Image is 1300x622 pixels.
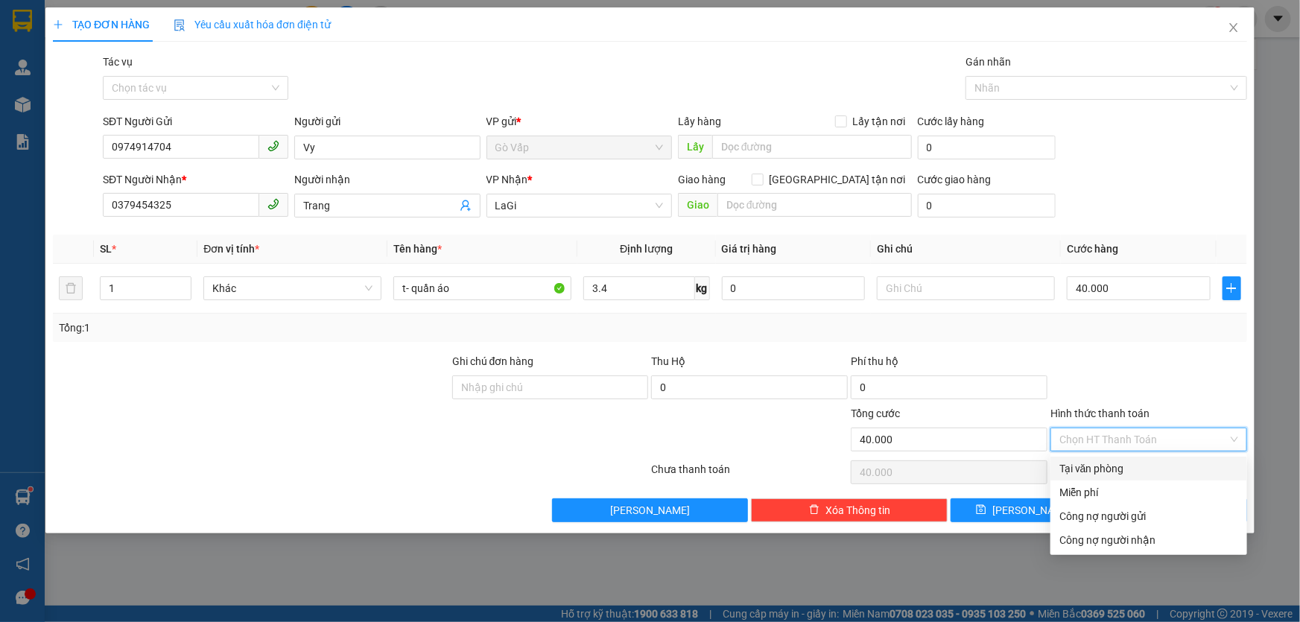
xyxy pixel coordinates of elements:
[918,136,1056,159] input: Cước lấy hàng
[174,19,186,31] img: icon
[825,502,890,518] span: Xóa Thông tin
[877,276,1055,300] input: Ghi Chú
[610,502,690,518] span: [PERSON_NAME]
[100,243,112,255] span: SL
[1223,282,1240,294] span: plus
[678,193,717,217] span: Giao
[103,113,288,130] div: SĐT Người Gửi
[53,19,63,30] span: plus
[267,140,279,152] span: phone
[712,135,912,159] input: Dọc đường
[918,115,985,127] label: Cước lấy hàng
[552,498,749,522] button: [PERSON_NAME]
[294,171,480,188] div: Người nhận
[460,200,472,212] span: user-add
[103,56,133,68] label: Tác vụ
[976,504,986,516] span: save
[764,171,912,188] span: [GEOGRAPHIC_DATA] tận nơi
[620,243,673,255] span: Định lượng
[717,193,912,217] input: Dọc đường
[722,276,866,300] input: 0
[452,375,649,399] input: Ghi chú đơn hàng
[452,355,534,367] label: Ghi chú đơn hàng
[1059,532,1238,548] div: Công nợ người nhận
[294,113,480,130] div: Người gửi
[1213,7,1255,49] button: Close
[1050,504,1247,528] div: Cước gửi hàng sẽ được ghi vào công nợ của người gửi
[966,56,1011,68] label: Gán nhãn
[678,115,721,127] span: Lấy hàng
[851,407,900,419] span: Tổng cước
[1228,22,1240,34] span: close
[53,19,150,31] span: TẠO ĐƠN HÀNG
[1050,528,1247,552] div: Cước gửi hàng sẽ được ghi vào công nợ của người nhận
[722,243,777,255] span: Giá trị hàng
[1223,276,1241,300] button: plus
[951,498,1097,522] button: save[PERSON_NAME]
[59,320,502,336] div: Tổng: 1
[751,498,948,522] button: deleteXóa Thông tin
[918,174,992,185] label: Cước giao hàng
[393,276,571,300] input: VD: Bàn, Ghế
[393,243,442,255] span: Tên hàng
[174,19,331,31] span: Yêu cầu xuất hóa đơn điện tử
[103,171,288,188] div: SĐT Người Nhận
[918,194,1056,218] input: Cước giao hàng
[267,198,279,210] span: phone
[650,461,850,487] div: Chưa thanh toán
[1059,508,1238,524] div: Công nợ người gửi
[847,113,912,130] span: Lấy tận nơi
[1059,484,1238,501] div: Miễn phí
[678,174,726,185] span: Giao hàng
[1050,407,1150,419] label: Hình thức thanh toán
[871,235,1061,264] th: Ghi chú
[495,136,663,159] span: Gò Vấp
[1067,243,1118,255] span: Cước hàng
[651,355,685,367] span: Thu Hộ
[495,194,663,217] span: LaGi
[851,353,1047,375] div: Phí thu hộ
[678,135,712,159] span: Lấy
[212,277,372,299] span: Khác
[695,276,710,300] span: kg
[486,113,672,130] div: VP gửi
[203,243,259,255] span: Đơn vị tính
[1059,460,1238,477] div: Tại văn phòng
[809,504,819,516] span: delete
[486,174,528,185] span: VP Nhận
[59,276,83,300] button: delete
[992,502,1072,518] span: [PERSON_NAME]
